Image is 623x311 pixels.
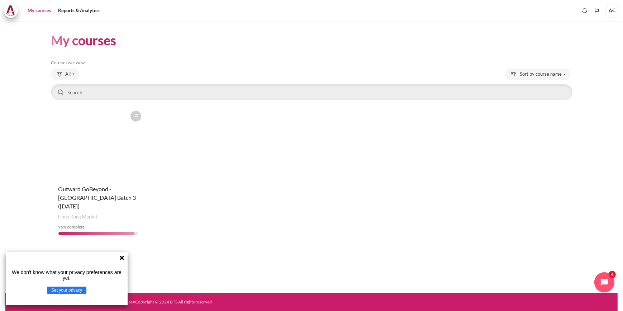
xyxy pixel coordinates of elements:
button: Set your privacy [47,287,86,294]
a: Outward GoBeyond - [GEOGRAPHIC_DATA] Batch 3 ([DATE]) [58,185,136,209]
div: Course overview controls [51,69,572,102]
span: All [66,71,71,78]
a: User menu [605,4,619,18]
button: Languages [591,5,602,16]
div: • • • • • [17,299,346,305]
button: Grouping drop-down menu [51,69,80,80]
div: Show notification window with no new notifications [579,5,590,16]
a: Reports & Analytics [56,4,102,18]
button: Sorting drop-down menu [505,69,571,80]
span: Sort by course name [520,71,562,78]
a: My courses [25,4,54,18]
h1: My courses [51,32,116,49]
div: % complete [58,224,138,230]
a: Architeck Architeck [4,4,22,18]
a: Copyright © 2024 BTS All rights reserved [135,299,212,305]
span: Hong Kong Market [58,213,98,221]
input: Search [51,84,572,100]
span: 96 [58,224,63,230]
h5: Course overview [51,60,572,66]
img: Architeck [6,5,16,16]
span: AC [605,4,619,18]
section: Content [5,21,618,253]
p: We don't know what your privacy preferences are yet. [9,269,125,281]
